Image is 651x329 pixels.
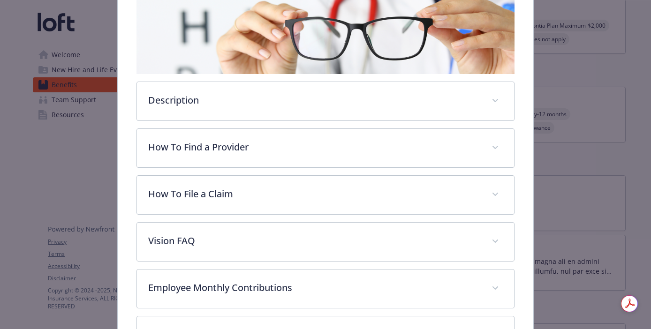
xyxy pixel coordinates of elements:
[137,129,514,167] div: How To Find a Provider
[137,223,514,261] div: Vision FAQ
[137,176,514,214] div: How To File a Claim
[137,269,514,308] div: Employee Monthly Contributions
[137,82,514,120] div: Description
[148,187,480,201] p: How To File a Claim
[148,140,480,154] p: How To Find a Provider
[148,93,480,107] p: Description
[148,281,480,295] p: Employee Monthly Contributions
[148,234,480,248] p: Vision FAQ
